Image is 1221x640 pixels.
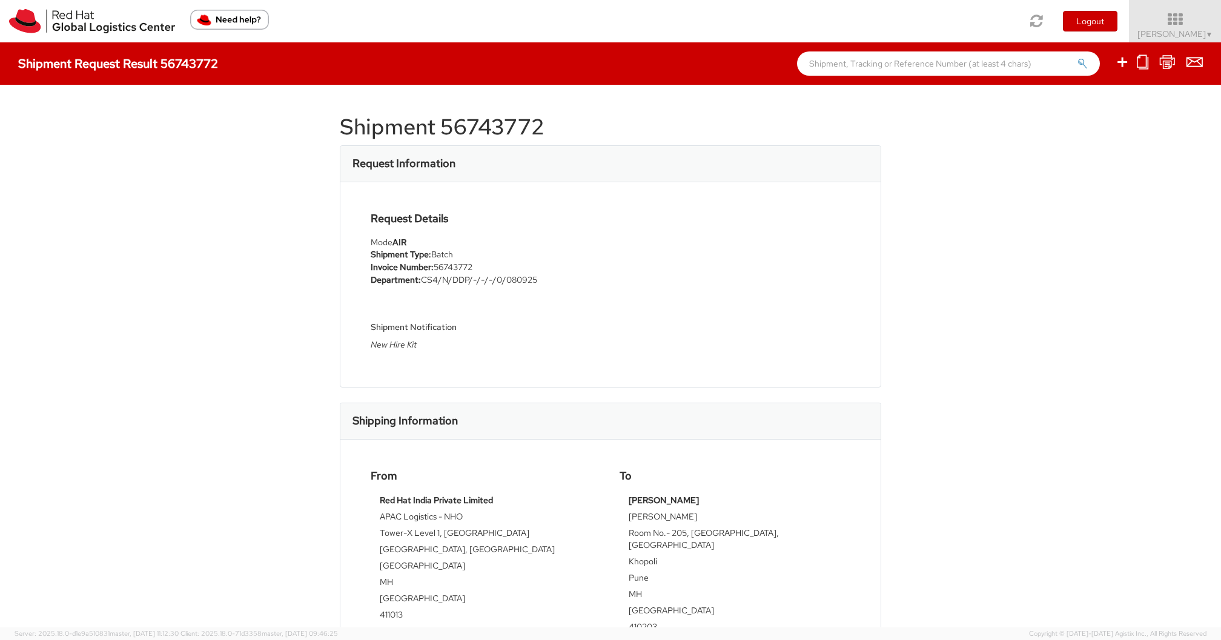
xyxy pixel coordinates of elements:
h3: Shipping Information [352,415,458,427]
td: [GEOGRAPHIC_DATA] [380,592,592,609]
h1: Shipment 56743772 [340,115,881,139]
td: 411013 [380,609,592,625]
li: Batch [371,248,601,261]
td: Pune [629,572,841,588]
h4: Request Details [371,213,601,225]
span: master, [DATE] 09:46:25 [262,629,338,638]
li: CS4/N/DDP/-/-/-/0/080925 [371,274,601,286]
h3: Request Information [352,157,455,170]
td: 410203 [629,621,841,637]
span: Server: 2025.18.0-d1e9a510831 [15,629,179,638]
h4: From [371,470,601,482]
span: Client: 2025.18.0-71d3358 [180,629,338,638]
span: master, [DATE] 11:12:30 [110,629,179,638]
h5: Shipment Notification [371,323,601,332]
td: APAC Logistics - NHO [380,510,592,527]
td: [PERSON_NAME] [629,510,841,527]
td: Room No.- 205, [GEOGRAPHIC_DATA], [GEOGRAPHIC_DATA] [629,527,841,555]
strong: Invoice Number: [371,262,434,272]
span: ▼ [1206,30,1213,39]
span: Copyright © [DATE]-[DATE] Agistix Inc., All Rights Reserved [1029,629,1206,639]
td: Khopoli [629,555,841,572]
h4: To [620,470,850,482]
button: Logout [1063,11,1117,31]
img: rh-logistics-00dfa346123c4ec078e1.svg [9,9,175,33]
td: MH [380,576,592,592]
td: [GEOGRAPHIC_DATA], [GEOGRAPHIC_DATA] [380,543,592,559]
strong: AIR [392,237,406,248]
strong: [PERSON_NAME] [629,495,699,506]
li: 56743772 [371,261,601,274]
strong: Red Hat India Private Limited [380,495,493,506]
h4: Shipment Request Result 56743772 [18,57,218,70]
span: [PERSON_NAME] [1137,28,1213,39]
td: [GEOGRAPHIC_DATA] [380,559,592,576]
strong: Department: [371,274,421,285]
i: New Hire Kit [371,339,417,350]
td: Tower-X Level 1, [GEOGRAPHIC_DATA] [380,527,592,543]
td: MH [629,588,841,604]
button: Need help? [190,10,269,30]
input: Shipment, Tracking or Reference Number (at least 4 chars) [797,51,1100,76]
div: Mode [371,236,601,248]
td: [GEOGRAPHIC_DATA] [629,604,841,621]
strong: Shipment Type: [371,249,431,260]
